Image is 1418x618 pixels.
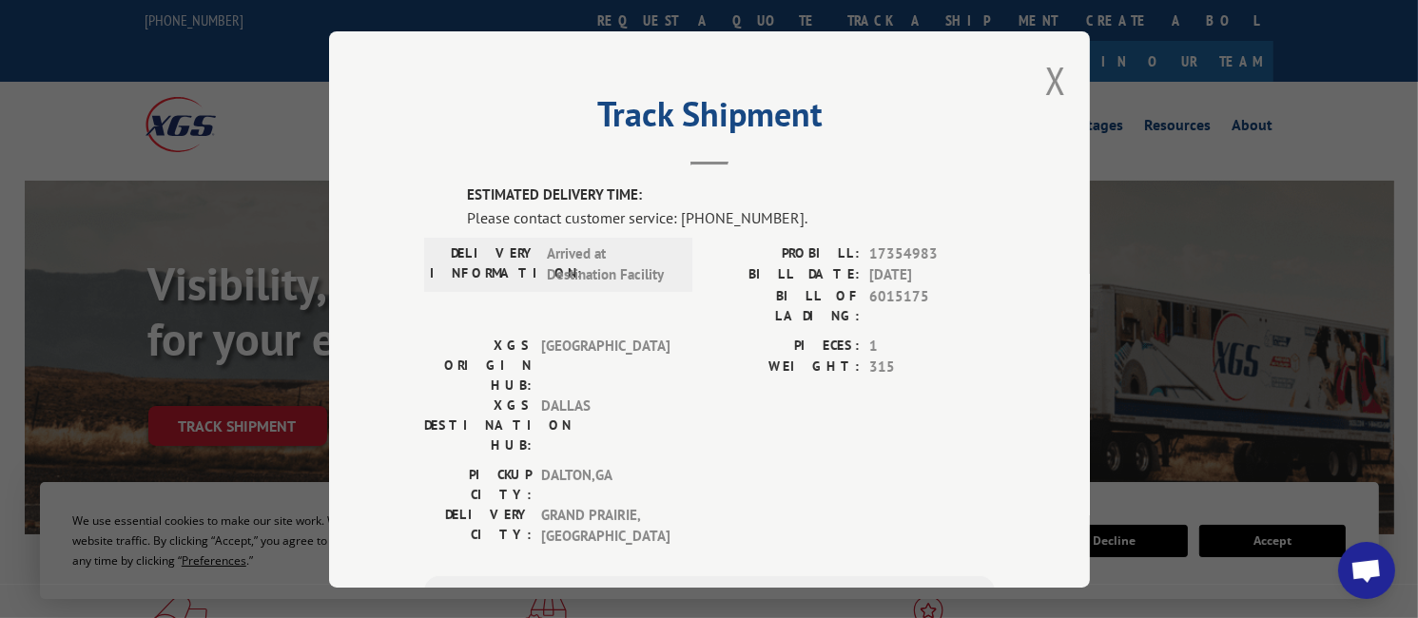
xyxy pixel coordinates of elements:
label: BILL OF LADING: [709,285,860,325]
button: Close modal [1045,55,1066,106]
label: WEIGHT: [709,357,860,378]
label: PIECES: [709,335,860,357]
label: DELIVERY CITY: [424,504,532,547]
span: 17354983 [869,242,995,264]
span: 315 [869,357,995,378]
span: DALLAS [541,395,670,454]
label: XGS ORIGIN HUB: [424,335,532,395]
span: [GEOGRAPHIC_DATA] [541,335,670,395]
span: 6015175 [869,285,995,325]
div: Open chat [1338,542,1395,599]
span: [DATE] [869,264,995,286]
label: ESTIMATED DELIVERY TIME: [467,184,995,206]
span: GRAND PRAIRIE , [GEOGRAPHIC_DATA] [541,504,670,547]
label: XGS DESTINATION HUB: [424,395,532,454]
label: PICKUP CITY: [424,464,532,504]
span: Arrived at Destination Facility [547,242,675,285]
label: PROBILL: [709,242,860,264]
span: 1 [869,335,995,357]
h2: Track Shipment [424,101,995,137]
span: DALTON , GA [541,464,670,504]
div: Please contact customer service: [PHONE_NUMBER]. [467,205,995,228]
label: BILL DATE: [709,264,860,286]
label: DELIVERY INFORMATION: [430,242,537,285]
